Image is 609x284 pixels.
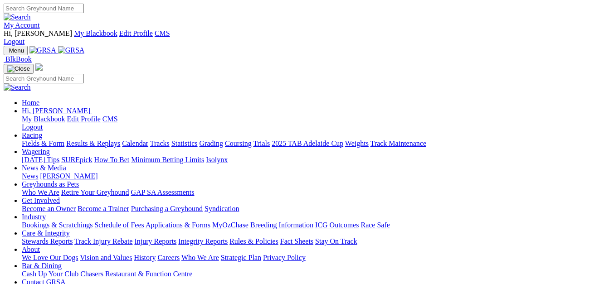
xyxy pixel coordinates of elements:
[74,237,132,245] a: Track Injury Rebate
[67,115,101,123] a: Edit Profile
[263,254,306,261] a: Privacy Policy
[131,156,204,164] a: Minimum Betting Limits
[131,205,203,212] a: Purchasing a Greyhound
[22,197,60,204] a: Get Involved
[22,99,39,106] a: Home
[155,29,170,37] a: CMS
[80,254,132,261] a: Vision and Values
[22,188,59,196] a: Who We Are
[345,140,369,147] a: Weights
[150,140,170,147] a: Tracks
[94,156,130,164] a: How To Bet
[4,21,40,29] a: My Account
[22,221,93,229] a: Bookings & Scratchings
[315,221,359,229] a: ICG Outcomes
[22,205,76,212] a: Become an Owner
[4,13,31,21] img: Search
[22,140,605,148] div: Racing
[61,188,129,196] a: Retire Your Greyhound
[178,237,228,245] a: Integrity Reports
[22,156,605,164] div: Wagering
[22,221,605,229] div: Industry
[22,254,78,261] a: We Love Our Dogs
[66,140,120,147] a: Results & Replays
[22,123,43,131] a: Logout
[22,245,40,253] a: About
[22,213,46,221] a: Industry
[74,29,117,37] a: My Blackbook
[22,188,605,197] div: Greyhounds as Pets
[22,270,78,278] a: Cash Up Your Club
[78,205,129,212] a: Become a Trainer
[29,46,56,54] img: GRSA
[134,237,176,245] a: Injury Reports
[102,115,118,123] a: CMS
[361,221,390,229] a: Race Safe
[4,74,84,83] input: Search
[272,140,343,147] a: 2025 TAB Adelaide Cup
[22,262,62,270] a: Bar & Dining
[22,107,90,115] span: Hi, [PERSON_NAME]
[221,254,261,261] a: Strategic Plan
[250,221,313,229] a: Breeding Information
[22,237,605,245] div: Care & Integrity
[22,115,605,131] div: Hi, [PERSON_NAME]
[40,172,97,180] a: [PERSON_NAME]
[4,55,32,63] a: BlkBook
[22,148,50,155] a: Wagering
[206,156,228,164] a: Isolynx
[4,29,605,46] div: My Account
[280,237,313,245] a: Fact Sheets
[4,38,24,45] a: Logout
[253,140,270,147] a: Trials
[7,65,30,72] img: Close
[22,180,79,188] a: Greyhounds as Pets
[4,4,84,13] input: Search
[229,237,278,245] a: Rules & Policies
[225,140,252,147] a: Coursing
[134,254,156,261] a: History
[181,254,219,261] a: Who We Are
[22,229,70,237] a: Care & Integrity
[122,140,148,147] a: Calendar
[212,221,248,229] a: MyOzChase
[131,188,195,196] a: GAP SA Assessments
[5,55,32,63] span: BlkBook
[22,172,38,180] a: News
[119,29,153,37] a: Edit Profile
[370,140,426,147] a: Track Maintenance
[22,115,65,123] a: My Blackbook
[22,270,605,278] div: Bar & Dining
[22,156,59,164] a: [DATE] Tips
[9,47,24,54] span: Menu
[22,131,42,139] a: Racing
[22,254,605,262] div: About
[146,221,210,229] a: Applications & Forms
[205,205,239,212] a: Syndication
[315,237,357,245] a: Stay On Track
[22,172,605,180] div: News & Media
[157,254,180,261] a: Careers
[4,83,31,91] img: Search
[22,237,73,245] a: Stewards Reports
[22,140,64,147] a: Fields & Form
[35,63,43,71] img: logo-grsa-white.png
[61,156,92,164] a: SUREpick
[200,140,223,147] a: Grading
[22,205,605,213] div: Get Involved
[4,64,34,74] button: Toggle navigation
[4,46,28,55] button: Toggle navigation
[4,29,72,37] span: Hi, [PERSON_NAME]
[22,107,92,115] a: Hi, [PERSON_NAME]
[171,140,198,147] a: Statistics
[94,221,144,229] a: Schedule of Fees
[80,270,192,278] a: Chasers Restaurant & Function Centre
[22,164,66,172] a: News & Media
[58,46,85,54] img: GRSA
